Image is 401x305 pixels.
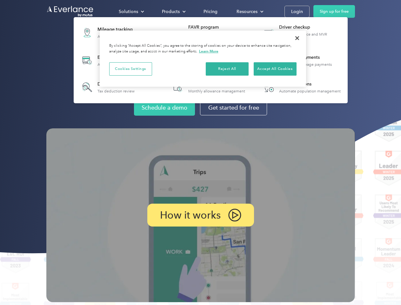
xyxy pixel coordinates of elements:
a: Login [284,6,310,17]
div: Tax deduction review [97,89,135,93]
a: More information about your privacy, opens in a new tab [199,49,218,53]
div: Resources [237,8,257,16]
div: Resources [230,6,269,17]
div: Driver checkup [279,24,344,30]
div: Monthly allowance management [188,89,245,93]
p: How it works [160,211,221,219]
div: Expense tracking [97,54,143,61]
div: Solutions [112,6,149,17]
input: Submit [47,38,79,51]
div: HR Integrations [279,81,341,87]
a: HR IntegrationsAutomate population management [258,77,344,98]
button: Close [290,31,304,45]
nav: Products [74,17,348,103]
a: Deduction finderTax deduction review [77,77,138,98]
a: Driver checkupLicense, insurance and MVR verification [258,21,344,44]
div: Products [162,8,180,16]
a: Expense trackingAutomatic transaction logs [77,49,146,72]
div: Automate population management [279,89,341,93]
div: Pricing [204,8,217,16]
div: Solutions [119,8,138,16]
a: Sign up for free [313,5,355,18]
div: Deduction finder [97,81,135,87]
a: Pricing [197,6,224,17]
div: Privacy [100,30,306,87]
div: Cookie banner [100,30,306,87]
button: Cookies Settings [109,62,152,76]
button: Reject All [206,62,249,76]
div: By clicking “Accept All Cookies”, you agree to the storing of cookies on your device to enhance s... [109,43,297,54]
a: Accountable planMonthly allowance management [168,77,248,98]
div: Automatic transaction logs [97,62,143,67]
div: License, insurance and MVR verification [279,32,344,41]
div: Products [156,6,191,17]
a: FAVR programFixed & Variable Rate reimbursement design & management [168,21,254,44]
div: Login [291,8,303,16]
a: Mileage trackingAutomatic mileage logs [77,21,142,44]
a: Get started for free [200,100,267,115]
div: Automatic mileage logs [97,34,139,39]
div: Mileage tracking [97,26,139,33]
a: Schedule a demo [134,100,195,116]
button: Accept All Cookies [254,62,297,76]
div: FAVR program [188,24,253,30]
a: Go to homepage [46,5,94,17]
